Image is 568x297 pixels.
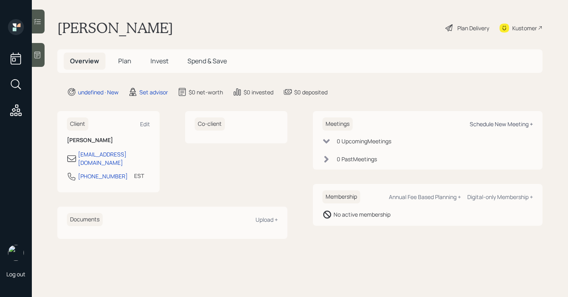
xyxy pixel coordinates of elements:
[337,155,377,163] div: 0 Past Meeting s
[6,270,25,278] div: Log out
[70,57,99,65] span: Overview
[470,120,533,128] div: Schedule New Meeting +
[140,120,150,128] div: Edit
[322,117,353,131] h6: Meetings
[8,245,24,261] img: retirable_logo.png
[78,172,128,180] div: [PHONE_NUMBER]
[118,57,131,65] span: Plan
[78,150,150,167] div: [EMAIL_ADDRESS][DOMAIN_NAME]
[134,172,144,180] div: EST
[67,137,150,144] h6: [PERSON_NAME]
[244,88,273,96] div: $0 invested
[67,117,88,131] h6: Client
[57,19,173,37] h1: [PERSON_NAME]
[189,88,223,96] div: $0 net-worth
[334,210,390,219] div: No active membership
[78,88,119,96] div: undefined · New
[67,213,103,226] h6: Documents
[150,57,168,65] span: Invest
[187,57,227,65] span: Spend & Save
[139,88,168,96] div: Set advisor
[322,190,360,203] h6: Membership
[457,24,489,32] div: Plan Delivery
[337,137,391,145] div: 0 Upcoming Meeting s
[467,193,533,201] div: Digital-only Membership +
[256,216,278,223] div: Upload +
[195,117,225,131] h6: Co-client
[294,88,328,96] div: $0 deposited
[512,24,537,32] div: Kustomer
[389,193,461,201] div: Annual Fee Based Planning +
